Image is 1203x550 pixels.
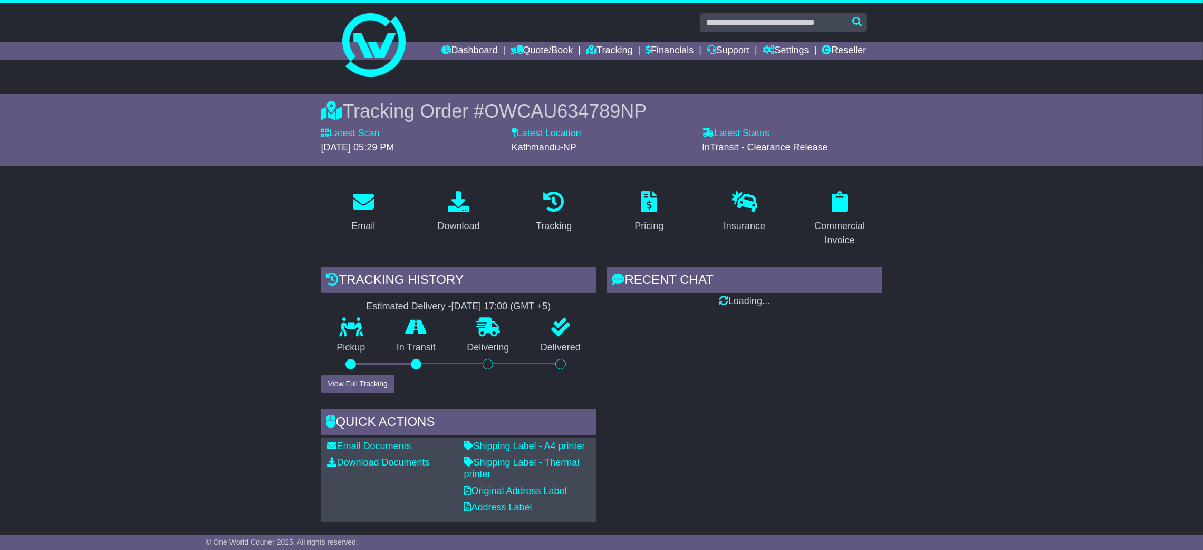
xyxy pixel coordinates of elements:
div: Tracking [536,219,572,233]
p: In Transit [381,342,451,354]
p: Delivered [525,342,596,354]
div: Download [437,219,479,233]
a: Address Label [464,502,532,513]
a: Settings [763,42,809,60]
div: RECENT CHAT [607,267,882,296]
span: © One World Courier 2025. All rights reserved. [206,538,358,546]
a: Email Documents [328,441,411,451]
div: Estimated Delivery - [321,301,596,312]
a: Commercial Invoice [797,187,882,251]
span: InTransit - Clearance Release [702,142,827,153]
a: Shipping Label - Thermal printer [464,457,580,479]
div: Loading... [607,296,882,307]
span: [DATE] 05:29 PM [321,142,394,153]
div: Insurance [724,219,765,233]
div: Email [351,219,375,233]
a: Original Address Label [464,486,567,496]
div: Commercial Invoice [804,219,875,248]
a: Insurance [717,187,772,237]
label: Latest Status [702,128,769,139]
p: Delivering [451,342,525,354]
a: Pricing [628,187,670,237]
div: [DATE] 17:00 (GMT +5) [451,301,551,312]
span: OWCAU634789NP [484,100,647,122]
a: Reseller [822,42,866,60]
div: Pricing [634,219,663,233]
p: Pickup [321,342,381,354]
a: Tracking [586,42,632,60]
a: Support [707,42,749,60]
div: Tracking Order # [321,100,882,122]
label: Latest Scan [321,128,380,139]
button: View Full Tracking [321,375,394,393]
a: Dashboard [441,42,498,60]
a: Financials [646,42,694,60]
a: Download Documents [328,457,430,468]
a: Tracking [529,187,579,237]
span: Kathmandu-NP [512,142,576,153]
div: Quick Actions [321,409,596,438]
label: Latest Location [512,128,581,139]
div: Tracking history [321,267,596,296]
a: Quote/Book [511,42,573,60]
a: Download [430,187,486,237]
a: Shipping Label - A4 printer [464,441,585,451]
a: Email [344,187,382,237]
